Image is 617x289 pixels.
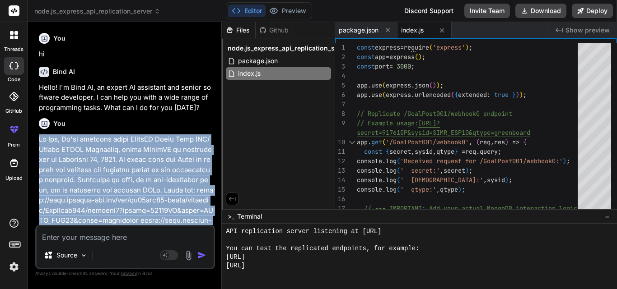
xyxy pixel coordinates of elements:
span: , [436,185,440,193]
span: = [386,53,389,61]
span: const [357,53,375,61]
span: Terminal [237,212,262,221]
span: res [494,138,505,146]
span: true [494,91,509,99]
span: console [357,185,382,193]
span: console [357,166,382,174]
span: '/GoalPost001/webhook0' [386,138,469,146]
span: => [512,138,519,146]
span: req [480,138,491,146]
span: port [375,62,389,70]
button: Invite Team [464,4,510,18]
button: Download [515,4,566,18]
div: Files [222,26,255,35]
span: = [389,62,393,70]
div: 14 [335,175,345,185]
span: ) [465,166,469,174]
div: 12 [335,156,345,166]
span: . [368,81,371,89]
img: icon [197,251,206,260]
span: ) [433,81,436,89]
label: prem [8,141,20,149]
span: express [386,81,411,89]
span: ) [436,81,440,89]
span: { [454,91,458,99]
span: urlencoded [415,91,451,99]
img: Pick Models [80,252,88,259]
span: node.js_express_api_replication_server [228,44,351,53]
span: ; [469,166,472,174]
span: ) [516,91,519,99]
span: get [371,138,382,146]
span: : [487,91,491,99]
span: ; [509,176,512,184]
span: , [433,147,436,156]
span: ; [440,81,444,89]
span: ( [397,176,400,184]
div: 11 [335,147,345,156]
span: ; [469,43,472,51]
div: 2 [335,52,345,62]
span: sysid [415,147,433,156]
span: [URL]? [418,119,440,127]
span: = [400,43,404,51]
span: app [357,91,368,99]
span: 3000 [397,62,411,70]
span: express [386,91,411,99]
span: ( [415,53,418,61]
span: ) [505,176,509,184]
label: threads [4,46,23,53]
span: 'Received request for /GoalPost001/webhook0:' [400,157,563,165]
span: extended [458,91,487,99]
label: Upload [5,174,23,182]
span: ( [397,185,400,193]
span: − [605,212,610,221]
span: express [375,43,400,51]
span: index.js [401,26,424,35]
label: GitHub [5,107,22,115]
span: node.js_express_api_replication_server [34,7,160,16]
span: ) [418,53,422,61]
span: sysid [487,176,505,184]
div: 13 [335,166,345,175]
button: Deploy [572,4,613,18]
span: qtype [436,147,454,156]
span: } [512,91,516,99]
span: app [375,53,386,61]
span: ; [422,53,425,61]
span: use [371,81,382,89]
span: [URL] [226,261,245,270]
img: attachment [183,250,194,261]
div: 7 [335,100,345,109]
span: , [491,138,494,146]
span: ( [397,166,400,174]
label: code [8,76,20,83]
span: . [368,91,371,99]
span: . [476,147,480,156]
span: ) [505,138,509,146]
div: Discord Support [399,4,459,18]
span: . [382,185,386,193]
span: , [469,138,472,146]
span: secret=91761GP&sysid=SIMR_ESP10&qtype=greenboard [357,128,530,137]
span: log [386,185,397,193]
span: ' secret:' [400,166,440,174]
div: 5 [335,81,345,90]
span: ; [462,185,465,193]
span: ( [429,81,433,89]
span: ( [451,91,454,99]
span: . [368,138,371,146]
span: console [357,157,382,165]
span: ) [563,157,566,165]
span: secret [444,166,465,174]
span: , [440,166,444,174]
div: 4 [335,71,345,81]
div: Click to collapse the range. [346,138,358,147]
div: 9 [335,119,345,128]
span: . [411,81,415,89]
h6: You [53,34,65,43]
div: 3 [335,62,345,71]
h6: Bind AI [53,67,75,76]
span: ' [DEMOGRAPHIC_DATA]:' [400,176,483,184]
span: req [465,147,476,156]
